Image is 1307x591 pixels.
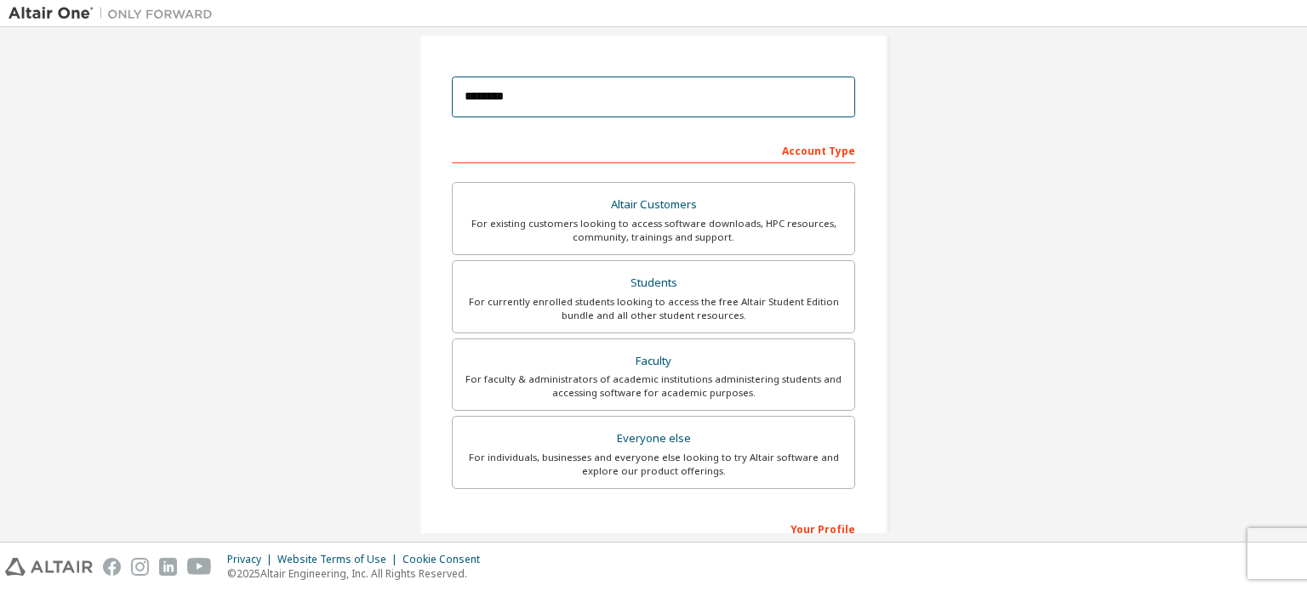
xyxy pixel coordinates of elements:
[5,558,93,576] img: altair_logo.svg
[463,295,844,322] div: For currently enrolled students looking to access the free Altair Student Edition bundle and all ...
[131,558,149,576] img: instagram.svg
[227,553,277,566] div: Privacy
[402,553,490,566] div: Cookie Consent
[463,372,844,400] div: For faculty & administrators of academic institutions administering students and accessing softwa...
[277,553,402,566] div: Website Terms of Use
[452,136,855,163] div: Account Type
[463,427,844,451] div: Everyone else
[227,566,490,581] p: © 2025 Altair Engineering, Inc. All Rights Reserved.
[463,271,844,295] div: Students
[103,558,121,576] img: facebook.svg
[463,349,844,373] div: Faculty
[9,5,221,22] img: Altair One
[463,217,844,244] div: For existing customers looking to access software downloads, HPC resources, community, trainings ...
[159,558,177,576] img: linkedin.svg
[463,193,844,217] div: Altair Customers
[187,558,212,576] img: youtube.svg
[452,514,855,542] div: Your Profile
[463,451,844,478] div: For individuals, businesses and everyone else looking to try Altair software and explore our prod...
